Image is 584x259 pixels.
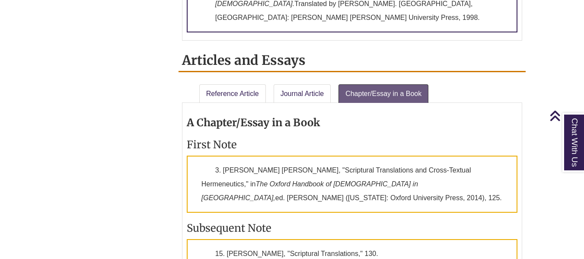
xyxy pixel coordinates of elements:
p: 3. [PERSON_NAME] [PERSON_NAME], "Scriptural Translations and Cross-Textual Hermeneutics," in ed. ... [187,156,517,213]
a: Chapter/Essay in a Book [338,84,428,103]
a: Journal Article [274,84,331,103]
h2: Articles and Essays [179,49,526,72]
h3: First Note [187,138,517,151]
em: The Oxford Handbook of [DEMOGRAPHIC_DATA] in [GEOGRAPHIC_DATA], [201,180,418,201]
a: Back to Top [549,110,582,122]
a: Reference Article [199,84,266,103]
h3: Subsequent Note [187,221,517,235]
strong: A Chapter/Essay in a Book [187,116,320,129]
